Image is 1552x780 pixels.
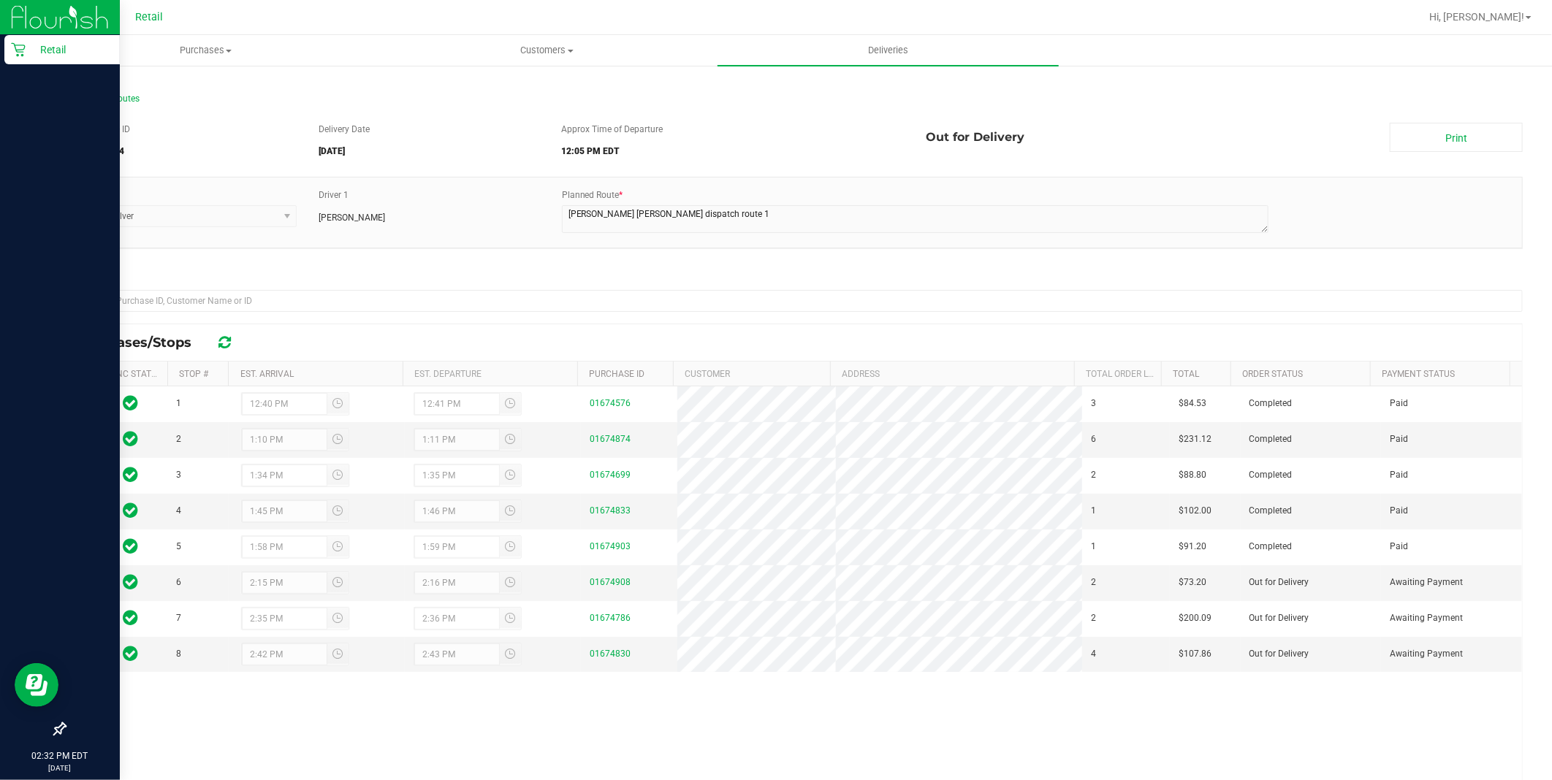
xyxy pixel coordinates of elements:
span: 6 [176,576,181,589]
span: Awaiting Payment [1390,647,1463,661]
a: 01674699 [590,470,631,480]
span: In Sync [123,393,139,413]
span: Completed [1249,504,1293,518]
a: 01674576 [590,398,631,408]
p: 02:32 PM EDT [7,749,113,762]
span: Out for Delivery [1249,647,1309,661]
a: Stop # [179,369,208,379]
span: 2 [1091,468,1096,482]
span: Customers [377,44,717,57]
span: 2 [1091,576,1096,589]
a: Payment Status [1382,369,1455,379]
span: Purchases/Stops [76,334,206,351]
th: Address [830,362,1074,386]
span: Out for Delivery [1249,611,1309,625]
a: 01674830 [590,649,631,659]
a: 01674833 [590,505,631,516]
span: Completed [1249,397,1293,410]
span: Hi, [PERSON_NAME]! [1429,11,1524,23]
span: Paid [1390,540,1408,554]
th: Customer [673,362,830,386]
span: Paid [1390,397,1408,410]
a: Deliveries [718,35,1059,66]
span: 2 [176,432,181,446]
p: Retail [26,41,113,58]
span: In Sync [123,429,139,449]
span: $102.00 [1179,504,1211,518]
span: Paid [1390,468,1408,482]
span: Out for Delivery [1249,576,1309,589]
span: $91.20 [1179,540,1206,554]
a: Purchase ID [589,369,644,379]
span: 3 [1091,397,1096,410]
span: $84.53 [1179,397,1206,410]
span: Completed [1249,432,1293,446]
label: Driver 1 [319,188,349,202]
span: In Sync [123,608,139,628]
span: $200.09 [1179,611,1211,625]
span: In Sync [123,643,139,664]
span: Completed [1249,540,1293,554]
span: In Sync [123,500,139,521]
a: Print Manifest [1390,123,1523,152]
span: 8 [176,647,181,661]
a: Est. Arrival [240,369,294,379]
span: Out for Delivery [926,123,1024,152]
span: Paid [1390,432,1408,446]
span: $107.86 [1179,647,1211,661]
span: Completed [1249,468,1293,482]
a: 01674908 [590,577,631,587]
span: $73.20 [1179,576,1206,589]
span: 2 [1091,611,1096,625]
span: 7 [176,611,181,625]
span: 6 [1091,432,1096,446]
label: Planned Route [562,188,623,202]
span: Awaiting Payment [1390,611,1463,625]
a: Order Status [1243,369,1304,379]
a: Customers [376,35,718,66]
label: Approx Time of Departure [561,123,663,136]
span: Retail [135,11,163,23]
input: Search Purchase ID, Customer Name or ID [64,290,1523,312]
a: Purchases [35,35,376,66]
a: 01674903 [590,541,631,551]
label: Delivery Date [319,123,370,136]
span: 4 [1091,647,1096,661]
span: 5 [176,540,181,554]
span: In Sync [123,464,139,485]
a: Sync Status [106,369,162,379]
span: [PERSON_NAME] [319,211,385,224]
a: Total [1173,369,1199,379]
span: In Sync [123,572,139,592]
span: Purchases [36,44,376,57]
inline-svg: Retail [11,42,26,57]
span: 3 [176,468,181,482]
span: 4 [176,504,181,518]
span: 1 [176,397,181,410]
h5: 12:05 PM EDT [561,147,904,156]
p: [DATE] [7,762,113,773]
span: $231.12 [1179,432,1211,446]
th: Est. Departure [403,362,577,386]
a: 01674874 [590,434,631,444]
iframe: Resource center [15,663,58,707]
h5: [DATE] [319,147,540,156]
span: $88.80 [1179,468,1206,482]
span: Paid [1390,504,1408,518]
span: 1 [1091,540,1096,554]
th: Total Order Lines [1074,362,1161,386]
span: Deliveries [848,44,928,57]
span: Awaiting Payment [1390,576,1463,589]
a: 01674786 [590,613,631,623]
span: 1 [1091,504,1096,518]
span: In Sync [123,536,139,557]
